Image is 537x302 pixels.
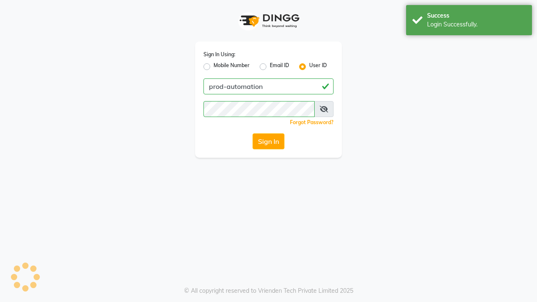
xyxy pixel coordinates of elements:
[235,8,302,33] img: logo1.svg
[290,119,334,125] a: Forgot Password?
[253,133,284,149] button: Sign In
[270,62,289,72] label: Email ID
[309,62,327,72] label: User ID
[427,20,526,29] div: Login Successfully.
[203,101,315,117] input: Username
[427,11,526,20] div: Success
[203,78,334,94] input: Username
[203,51,235,58] label: Sign In Using:
[214,62,250,72] label: Mobile Number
